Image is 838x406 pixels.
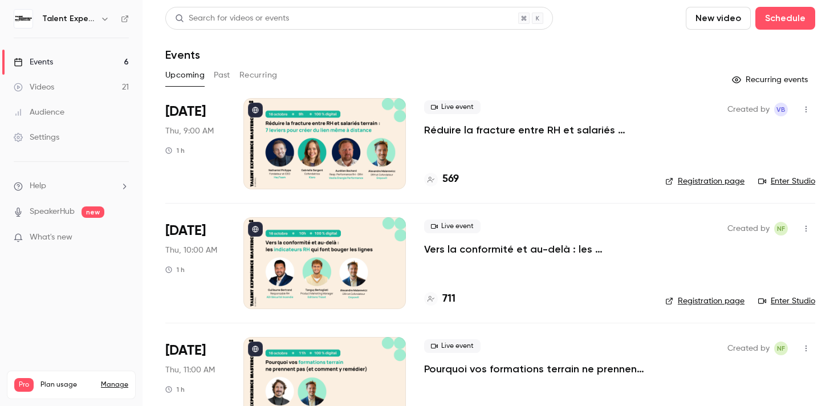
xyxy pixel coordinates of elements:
div: Audience [14,107,64,118]
span: Pro [14,378,34,392]
div: 1 h [165,385,185,394]
span: Live event [424,339,481,353]
h6: Talent Experience Masterclass [42,13,96,25]
span: VB [776,103,786,116]
span: Created by [727,342,770,355]
span: Victoire Baba [774,103,788,116]
a: Manage [101,380,128,389]
span: Help [30,180,46,192]
span: Thu, 10:00 AM [165,245,217,256]
a: 569 [424,172,459,187]
span: Plan usage [40,380,94,389]
button: Upcoming [165,66,205,84]
button: Schedule [755,7,815,30]
div: Settings [14,132,59,143]
span: NF [777,342,785,355]
span: Noémie Forcella [774,222,788,236]
div: Oct 16 Thu, 9:00 AM (Europe/Paris) [165,98,225,189]
span: Created by [727,103,770,116]
a: Pourquoi vos formations terrain ne prennent pas (et comment y remédier) [424,362,647,376]
h4: 569 [442,172,459,187]
div: 1 h [165,265,185,274]
span: Thu, 9:00 AM [165,125,214,137]
div: 1 h [165,146,185,155]
li: help-dropdown-opener [14,180,129,192]
span: Thu, 11:00 AM [165,364,215,376]
span: Created by [727,222,770,236]
a: Enter Studio [758,295,815,307]
h1: Events [165,48,200,62]
a: Registration page [665,295,745,307]
h4: 711 [442,291,455,307]
a: Réduire la fracture entre RH et salariés terrain : 7 leviers pour créer du lien même à distance [424,123,647,137]
img: Talent Experience Masterclass [14,10,32,28]
iframe: Noticeable Trigger [115,233,129,243]
span: Noémie Forcella [774,342,788,355]
span: [DATE] [165,103,206,121]
span: [DATE] [165,342,206,360]
a: SpeakerHub [30,206,75,218]
span: new [82,206,104,218]
button: Recurring [239,66,278,84]
div: Videos [14,82,54,93]
span: [DATE] [165,222,206,240]
a: Enter Studio [758,176,815,187]
a: Registration page [665,176,745,187]
div: Oct 16 Thu, 10:00 AM (Europe/Paris) [165,217,225,308]
div: Search for videos or events [175,13,289,25]
button: New video [686,7,751,30]
div: Events [14,56,53,68]
a: 711 [424,291,455,307]
button: Recurring events [727,71,815,89]
span: NF [777,222,785,236]
span: Live event [424,220,481,233]
span: What's new [30,232,72,243]
span: Live event [424,100,481,114]
a: Vers la conformité et au-delà : les indicateurs RH qui font bouger les lignes [424,242,647,256]
button: Past [214,66,230,84]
